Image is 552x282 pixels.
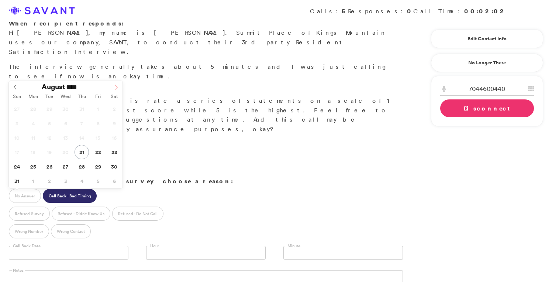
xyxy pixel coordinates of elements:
span: August 7, 2025 [75,116,89,130]
p: Hi , my name is [PERSON_NAME]. Summit Place of Kings Mountain uses our company, SAVANT, to conduc... [9,19,403,57]
span: Sun [9,94,25,99]
p: Great. What you'll do is rate a series of statements on a scale of 1 to 5. 1 is the lowest score ... [9,86,403,134]
span: August 12, 2025 [42,130,56,145]
label: Wrong Contact [51,224,91,238]
p: The interview generally takes about 5 minutes and I was just calling to see if now is an okay time. [9,62,403,81]
label: Refused - Didn't Know Us [52,207,110,221]
span: August 5, 2025 [42,116,56,130]
span: August 3, 2025 [10,116,24,130]
label: No Answer [9,189,41,203]
label: Hour [149,243,160,249]
strong: 00:02:02 [464,7,506,15]
label: Refused - Do Not Call [112,207,163,221]
span: Mon [25,94,41,99]
span: Wed [58,94,74,99]
a: Disconnect [440,99,534,117]
span: July 28, 2025 [26,102,40,116]
a: Edit Contact Info [440,33,534,45]
span: Sat [106,94,123,99]
span: September 5, 2025 [91,174,105,188]
span: August 15, 2025 [91,130,105,145]
span: September 1, 2025 [26,174,40,188]
span: August 11, 2025 [26,130,40,145]
span: September 2, 2025 [42,174,56,188]
strong: When recipient responds: [9,19,124,27]
strong: 0 [407,7,413,15]
span: August 8, 2025 [91,116,105,130]
span: Thu [74,94,90,99]
span: August 22, 2025 [91,145,105,159]
span: Fri [90,94,106,99]
span: August 2, 2025 [107,102,121,116]
span: August 21, 2025 [75,145,89,159]
span: August 1, 2025 [91,102,105,116]
span: Tue [41,94,58,99]
span: August 30, 2025 [107,159,121,174]
label: Call Back - Bad Timing [43,189,97,203]
span: August 4, 2025 [26,116,40,130]
span: August 27, 2025 [58,159,73,174]
span: August 23, 2025 [107,145,121,159]
span: August 20, 2025 [58,145,73,159]
label: Notes [12,268,25,273]
span: September 4, 2025 [75,174,89,188]
span: August 19, 2025 [42,145,56,159]
span: July 27, 2025 [10,102,24,116]
label: Wrong Number [9,224,49,238]
span: August 13, 2025 [58,130,73,145]
span: September 3, 2025 [58,174,73,188]
span: August 28, 2025 [75,159,89,174]
span: August 9, 2025 [107,116,121,130]
span: August [42,83,65,90]
span: August 10, 2025 [10,130,24,145]
span: [PERSON_NAME] [17,29,88,36]
span: August 26, 2025 [42,159,56,174]
span: August 17, 2025 [10,145,24,159]
a: No Longer There [431,54,543,72]
span: September 6, 2025 [107,174,121,188]
label: Call Back Date [12,243,42,249]
span: July 31, 2025 [75,102,89,116]
span: July 30, 2025 [58,102,73,116]
span: August 14, 2025 [75,130,89,145]
span: August 29, 2025 [91,159,105,174]
span: August 25, 2025 [26,159,40,174]
span: August 16, 2025 [107,130,121,145]
strong: 5 [342,7,348,15]
span: August 24, 2025 [10,159,24,174]
span: August 31, 2025 [10,174,24,188]
label: Refused Survey [9,207,50,221]
span: August 6, 2025 [58,116,73,130]
input: Year [65,83,92,91]
span: August 18, 2025 [26,145,40,159]
span: July 29, 2025 [42,102,56,116]
label: Minute [286,243,301,249]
